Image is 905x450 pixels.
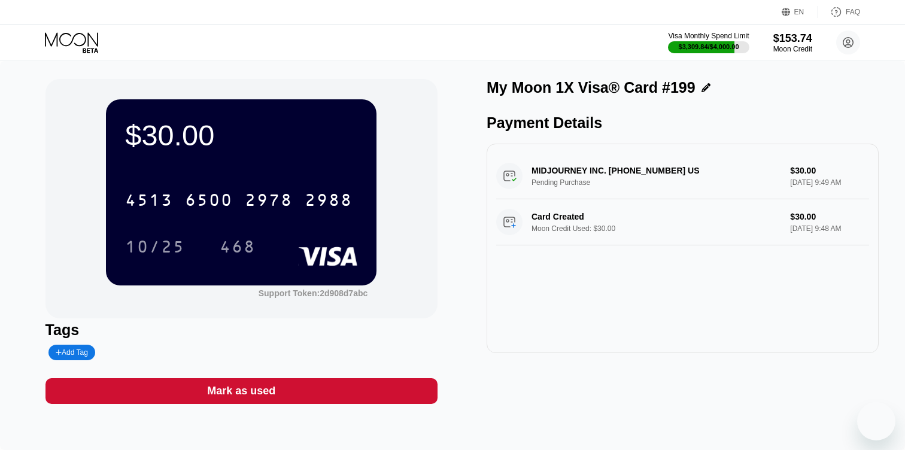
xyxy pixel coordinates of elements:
div: $3,309.84 / $4,000.00 [679,43,739,50]
div: My Moon 1X Visa® Card #199 [487,79,696,96]
div: 2978 [245,192,293,211]
div: Support Token:2d908d7abc [259,288,368,298]
div: $153.74Moon Credit [773,32,812,53]
div: 4513650029782988 [118,185,360,215]
div: 4513 [125,192,173,211]
div: 10/25 [116,232,194,262]
div: Mark as used [45,378,438,404]
div: Tags [45,321,438,339]
div: Add Tag [48,345,95,360]
div: Support Token: 2d908d7abc [259,288,368,298]
div: Add Tag [56,348,88,357]
div: 10/25 [125,239,185,258]
div: EN [794,8,804,16]
iframe: Кнопка, открывающая окно обмена сообщениями; идет разговор [857,402,895,440]
div: Payment Details [487,114,879,132]
div: 468 [220,239,256,258]
div: $153.74 [773,32,812,45]
div: EN [782,6,818,18]
div: FAQ [818,6,860,18]
div: Mark as used [207,384,275,398]
div: Moon Credit [773,45,812,53]
div: 6500 [185,192,233,211]
div: 2988 [305,192,353,211]
div: Visa Monthly Spend Limit [668,32,749,40]
div: $30.00 [125,118,357,152]
div: 468 [211,232,265,262]
div: FAQ [846,8,860,16]
div: Visa Monthly Spend Limit$3,309.84/$4,000.00 [668,32,749,53]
